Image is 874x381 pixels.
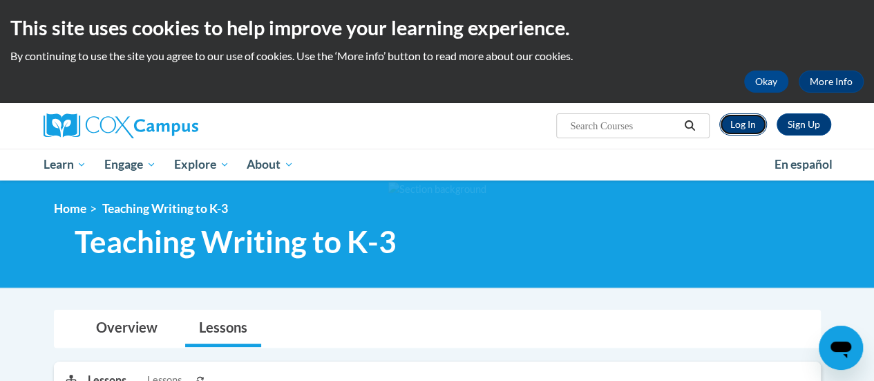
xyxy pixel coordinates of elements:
[44,113,198,138] img: Cox Campus
[766,150,842,179] a: En español
[43,156,86,173] span: Learn
[44,113,292,138] a: Cox Campus
[75,223,397,260] span: Teaching Writing to K-3
[569,118,679,134] input: Search Courses
[35,149,96,180] a: Learn
[33,149,842,180] div: Main menu
[799,71,864,93] a: More Info
[54,201,86,216] a: Home
[95,149,165,180] a: Engage
[819,326,863,370] iframe: Button to launch messaging window
[744,71,788,93] button: Okay
[10,14,864,41] h2: This site uses cookies to help improve your learning experience.
[185,310,261,347] a: Lessons
[238,149,303,180] a: About
[174,156,229,173] span: Explore
[104,156,156,173] span: Engage
[102,201,228,216] span: Teaching Writing to K-3
[82,310,171,347] a: Overview
[679,118,700,134] button: Search
[247,156,294,173] span: About
[775,157,833,171] span: En español
[165,149,238,180] a: Explore
[10,48,864,64] p: By continuing to use the site you agree to our use of cookies. Use the ‘More info’ button to read...
[719,113,767,136] a: Log In
[777,113,831,136] a: Register
[388,182,486,197] img: Section background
